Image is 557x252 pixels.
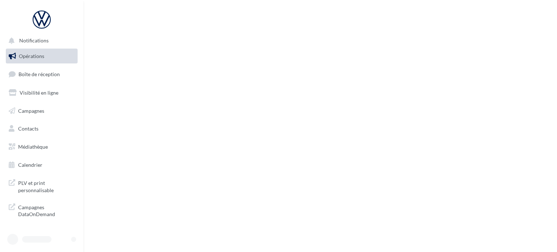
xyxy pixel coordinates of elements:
span: Campagnes DataOnDemand [18,202,75,218]
a: Campagnes [4,103,79,119]
span: Calendrier [18,162,42,168]
span: Boîte de réception [18,71,60,77]
a: PLV et print personnalisable [4,175,79,197]
a: Contacts [4,121,79,136]
a: Campagnes DataOnDemand [4,199,79,221]
a: Médiathèque [4,139,79,154]
span: Notifications [19,38,49,44]
a: Opérations [4,49,79,64]
span: Médiathèque [18,144,48,150]
a: Visibilité en ligne [4,85,79,100]
span: Visibilité en ligne [20,90,58,96]
span: Opérations [19,53,44,59]
span: Contacts [18,125,38,132]
span: Campagnes [18,107,44,113]
span: PLV et print personnalisable [18,178,75,194]
a: Calendrier [4,157,79,173]
a: Boîte de réception [4,66,79,82]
